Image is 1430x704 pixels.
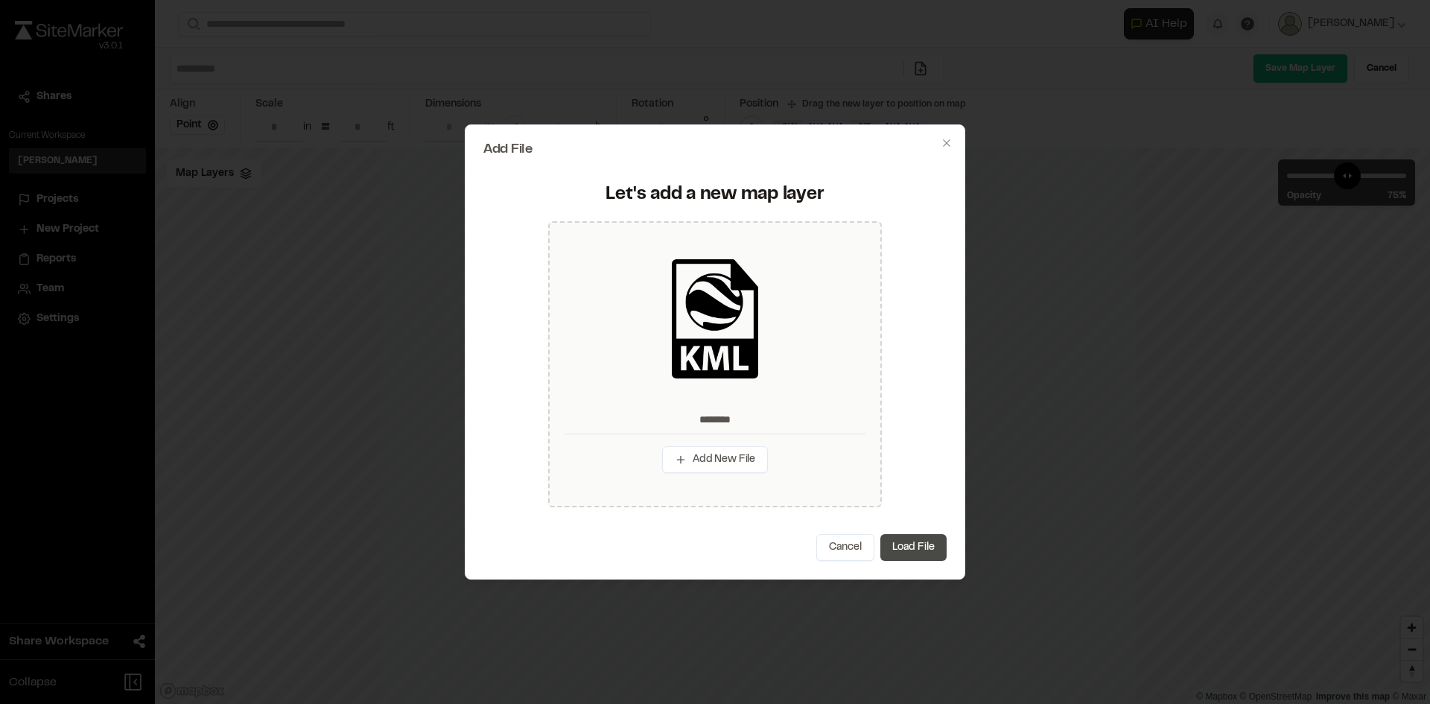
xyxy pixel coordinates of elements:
[880,534,947,561] button: Load File
[662,446,768,473] button: Add New File
[548,221,882,507] div: Add New File
[655,259,775,378] img: kml_black_icon.png
[483,143,947,156] h2: Add File
[492,183,938,207] div: Let's add a new map layer
[816,534,874,561] button: Cancel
